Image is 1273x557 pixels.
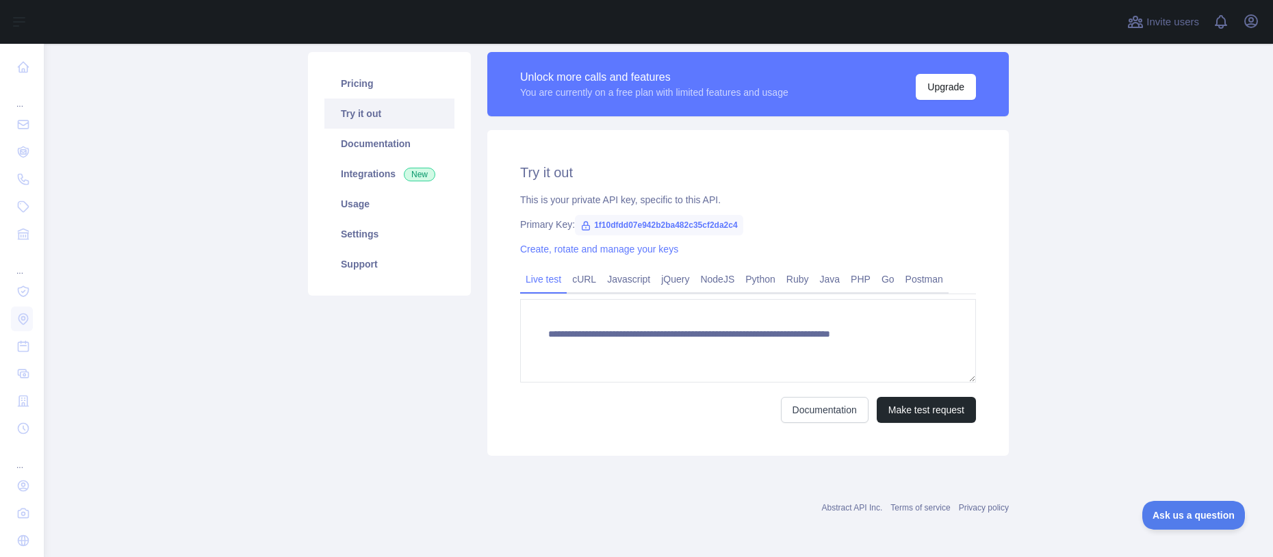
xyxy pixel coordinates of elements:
button: Upgrade [916,74,976,100]
a: Ruby [781,268,814,290]
a: jQuery [656,268,695,290]
h2: Try it out [520,163,976,182]
a: PHP [845,268,876,290]
a: Integrations New [324,159,454,189]
a: Create, rotate and manage your keys [520,244,678,255]
button: Invite users [1124,11,1202,33]
a: Settings [324,219,454,249]
div: This is your private API key, specific to this API. [520,193,976,207]
div: ... [11,82,33,109]
div: ... [11,443,33,471]
a: Postman [900,268,949,290]
a: Terms of service [890,503,950,513]
div: You are currently on a free plan with limited features and usage [520,86,788,99]
div: Primary Key: [520,218,976,231]
a: Abstract API Inc. [822,503,883,513]
span: Invite users [1146,14,1199,30]
a: Try it out [324,99,454,129]
a: cURL [567,268,602,290]
span: New [404,168,435,181]
button: Make test request [877,397,976,423]
a: Live test [520,268,567,290]
a: Go [876,268,900,290]
div: Unlock more calls and features [520,69,788,86]
a: Javascript [602,268,656,290]
iframe: Toggle Customer Support [1142,501,1246,530]
span: 1f10dfdd07e942b2ba482c35cf2da2c4 [575,215,743,235]
a: Python [740,268,781,290]
a: Support [324,249,454,279]
a: Documentation [324,129,454,159]
a: Java [814,268,846,290]
a: NodeJS [695,268,740,290]
div: ... [11,249,33,276]
a: Usage [324,189,454,219]
a: Pricing [324,68,454,99]
a: Privacy policy [959,503,1009,513]
a: Documentation [781,397,869,423]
